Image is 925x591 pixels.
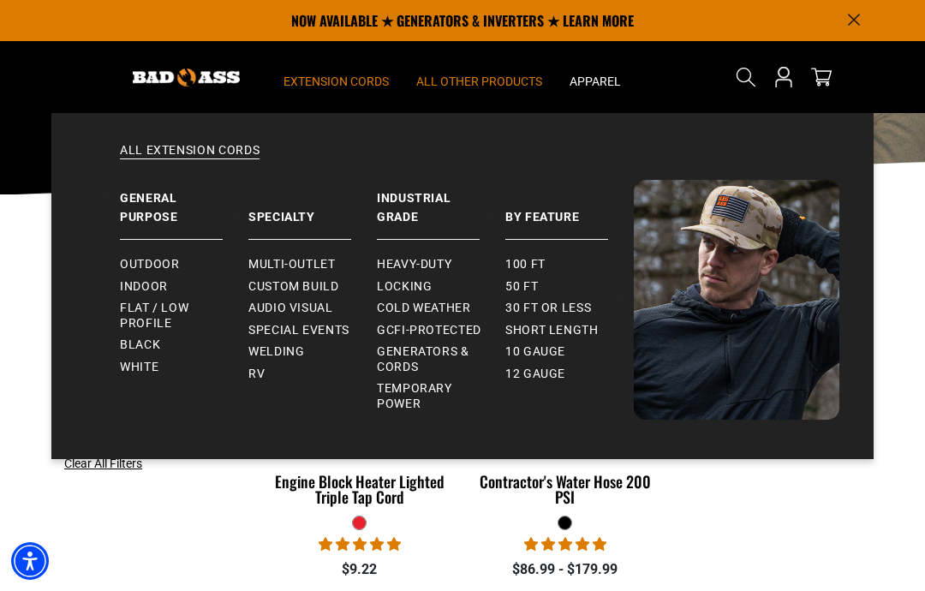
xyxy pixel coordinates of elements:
span: Locking [377,279,432,295]
a: Cold Weather [377,297,505,319]
a: All Extension Cords [86,142,839,180]
span: 100 ft [505,257,546,272]
a: Custom Build [248,276,377,298]
span: Indoor [120,279,168,295]
a: Temporary Power [377,378,505,415]
a: Specialty [248,180,377,240]
a: 10 gauge [505,341,634,363]
summary: All Other Products [403,41,556,113]
span: 12 gauge [505,367,565,382]
span: Extension Cords [283,74,389,89]
span: GCFI-Protected [377,323,481,338]
a: General Purpose [120,180,248,240]
span: Temporary Power [377,381,492,411]
div: $9.22 [270,559,450,580]
span: Special Events [248,323,349,338]
a: By Feature [505,180,634,240]
span: 30 ft or less [505,301,591,316]
a: Generators & Cords [377,341,505,378]
span: RV [248,367,265,382]
span: All Other Products [416,74,542,89]
summary: Search [732,63,760,91]
a: GCFI-Protected [377,319,505,342]
a: Welding [248,341,377,363]
span: Audio Visual [248,301,333,316]
a: Locking [377,276,505,298]
span: Welding [248,344,304,360]
span: 10 gauge [505,344,565,360]
summary: Apparel [556,41,635,113]
div: Contractor's Water Hose 200 PSI [475,474,655,504]
a: 12 gauge [505,363,634,385]
a: Short Length [505,319,634,342]
a: Black [120,334,248,356]
a: Outdoor [120,254,248,276]
div: Engine Block Heater Lighted Triple Tap Cord [270,474,450,504]
a: White [120,356,248,379]
span: Generators & Cords [377,344,492,374]
span: Flat / Low Profile [120,301,235,331]
a: Industrial Grade [377,180,505,240]
div: Accessibility Menu [11,542,49,580]
span: Short Length [505,323,599,338]
a: cart [808,67,835,87]
a: Clear All Filters [64,455,149,473]
summary: Extension Cords [270,41,403,113]
span: 50 ft [505,279,538,295]
a: Indoor [120,276,248,298]
a: Special Events [248,319,377,342]
span: Outdoor [120,257,179,272]
span: Multi-Outlet [248,257,336,272]
span: 5.00 stars [524,536,606,552]
a: Multi-Outlet [248,254,377,276]
a: RV [248,363,377,385]
span: Black [120,337,160,353]
span: 5.00 stars [319,536,401,552]
a: Heavy-Duty [377,254,505,276]
span: Clear All Filters [64,457,142,470]
img: Bad Ass Extension Cords [133,69,240,87]
a: 100 ft [505,254,634,276]
a: 30 ft or less [505,297,634,319]
a: Flat / Low Profile [120,297,248,334]
span: Cold Weather [377,301,471,316]
span: White [120,360,158,375]
a: 50 ft [505,276,634,298]
a: Open this option [770,41,797,113]
span: Custom Build [248,279,339,295]
img: Bad Ass Extension Cords [634,180,839,420]
span: Heavy-Duty [377,257,451,272]
div: $86.99 - $179.99 [475,559,655,580]
span: Apparel [570,74,621,89]
a: Audio Visual [248,297,377,319]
